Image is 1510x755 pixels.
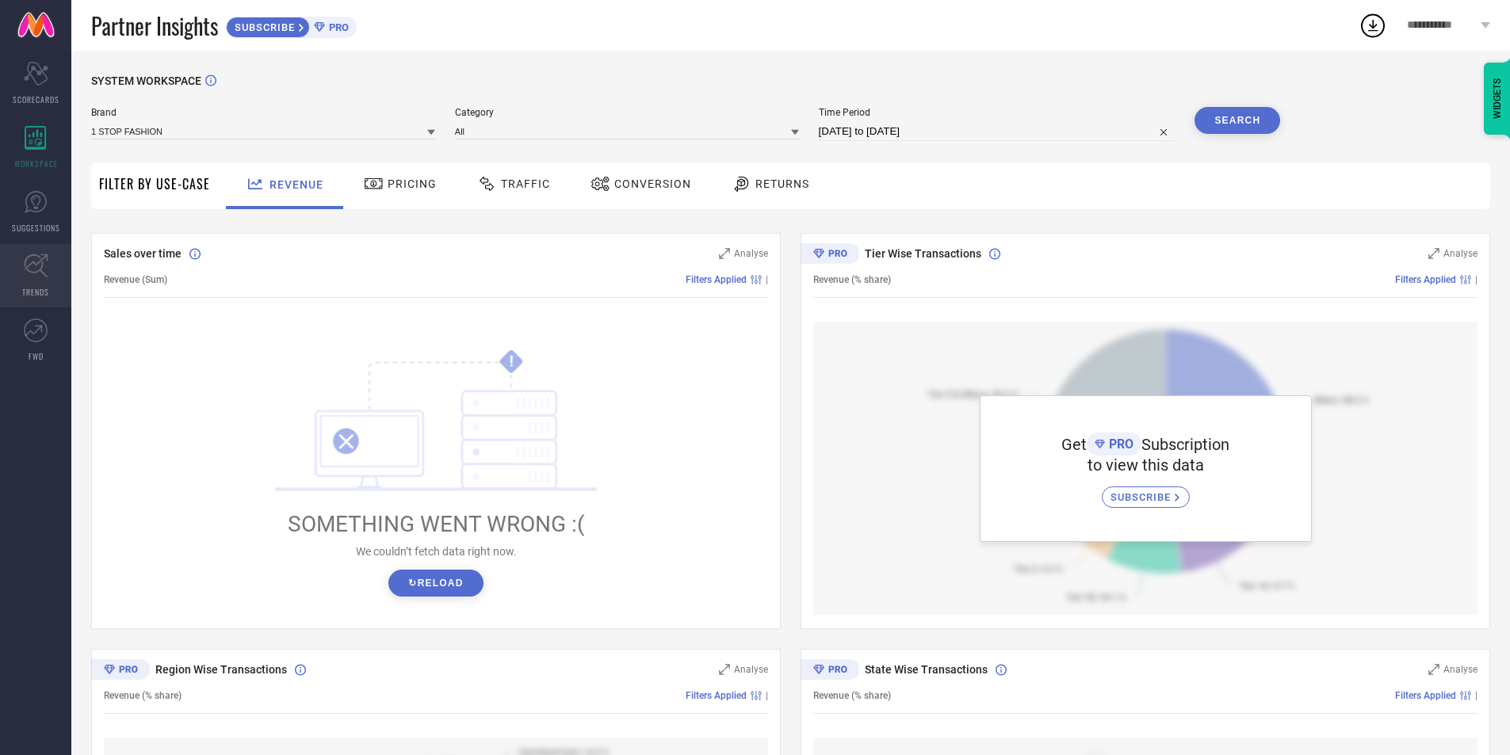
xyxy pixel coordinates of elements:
svg: Zoom [1428,664,1439,675]
span: Filters Applied [1395,690,1456,701]
span: Traffic [501,177,550,190]
span: Analyse [734,664,768,675]
span: Returns [755,177,809,190]
span: Brand [91,107,435,118]
span: Partner Insights [91,10,218,42]
span: | [1475,690,1478,701]
span: SYSTEM WORKSPACE [91,74,201,87]
span: Revenue (% share) [104,690,182,701]
span: Filters Applied [1395,274,1456,285]
span: Time Period [819,107,1176,118]
span: Region Wise Transactions [155,663,287,676]
div: Premium [91,659,150,683]
span: Category [455,107,799,118]
span: Revenue (Sum) [104,274,167,285]
span: | [1475,274,1478,285]
span: FWD [29,350,44,362]
div: Open download list [1359,11,1387,40]
button: Search [1195,107,1280,134]
svg: Zoom [1428,248,1439,259]
span: SCORECARDS [13,93,59,105]
span: Filter By Use-Case [99,174,210,193]
span: WORKSPACE [14,158,58,170]
a: SUBSCRIBE [1102,475,1190,508]
span: Pricing [388,177,437,190]
span: Revenue [270,178,323,191]
span: PRO [325,21,349,33]
span: Sales over time [104,247,182,260]
svg: Zoom [719,664,730,675]
span: Conversion [614,177,691,190]
span: Revenue (% share) [813,274,891,285]
tspan: ! [510,353,514,371]
div: Premium [801,243,859,267]
span: Subscription [1141,435,1229,454]
span: Revenue (% share) [813,690,891,701]
span: | [766,274,768,285]
span: Filters Applied [686,274,747,285]
span: Analyse [734,248,768,259]
span: Get [1061,435,1087,454]
span: Tier Wise Transactions [865,247,981,260]
span: Analyse [1443,664,1478,675]
span: Analyse [1443,248,1478,259]
span: We couldn’t fetch data right now. [356,545,517,558]
input: Select time period [819,122,1176,141]
span: SUGGESTIONS [12,222,60,234]
svg: Zoom [719,248,730,259]
span: SUBSCRIBE [227,21,299,33]
a: SUBSCRIBEPRO [226,13,357,38]
span: Filters Applied [686,690,747,701]
span: PRO [1105,437,1133,452]
span: | [766,690,768,701]
span: State Wise Transactions [865,663,988,676]
div: Premium [801,659,859,683]
button: ↻Reload [388,570,483,597]
span: SUBSCRIBE [1111,491,1175,503]
span: TRENDS [22,286,49,298]
span: to view this data [1088,456,1204,475]
span: SOMETHING WENT WRONG :( [288,511,585,537]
